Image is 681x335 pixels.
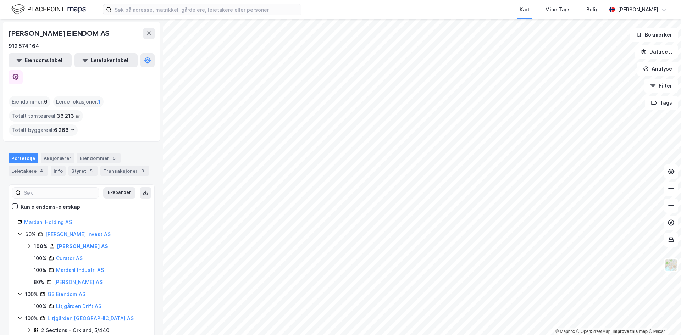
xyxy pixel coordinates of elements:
button: Leietakertabell [74,53,138,67]
a: [PERSON_NAME] AS [54,279,103,285]
div: Kun eiendoms-eierskap [21,203,80,211]
div: 4 [38,167,45,174]
span: 6 268 ㎡ [54,126,75,134]
div: Aksjonærer [41,153,74,163]
a: Litjgården [GEOGRAPHIC_DATA] AS [48,315,134,321]
div: Bolig [586,5,599,14]
input: Søk på adresse, matrikkel, gårdeiere, leietakere eller personer [112,4,301,15]
div: 5 [88,167,95,174]
div: 100% [25,314,38,323]
div: Leide lokasjoner : [53,96,104,107]
a: OpenStreetMap [576,329,611,334]
div: 100% [25,290,38,298]
div: Transaksjoner [100,166,149,176]
div: Kontrollprogram for chat [646,301,681,335]
div: Mine Tags [545,5,571,14]
div: Styret [68,166,98,176]
span: 1 [98,97,101,106]
div: Info [51,166,66,176]
button: Datasett [635,45,678,59]
div: 100% [34,266,46,274]
a: Litjgården Drift AS [56,303,101,309]
div: [PERSON_NAME] EIENDOM AS [9,28,111,39]
div: Totalt byggareal : [9,124,78,136]
button: Ekspander [103,187,135,199]
a: [PERSON_NAME] Invest AS [45,231,111,237]
div: 60% [25,230,36,239]
div: 6 [111,155,118,162]
iframe: Chat Widget [646,301,681,335]
div: 100% [34,302,46,311]
div: 912 574 164 [9,42,39,50]
a: G3 Eiendom AS [48,291,85,297]
a: Mapbox [555,329,575,334]
a: [PERSON_NAME] AS [57,243,108,249]
a: Improve this map [613,329,648,334]
div: 80% [34,278,44,286]
button: Filter [644,79,678,93]
div: 2 Sections - Orkland, 5/440 [41,326,109,335]
div: 100% [34,242,47,251]
input: Søk [21,188,99,198]
div: Portefølje [9,153,38,163]
a: Mardahl Holding AS [24,219,72,225]
div: [PERSON_NAME] [618,5,658,14]
img: logo.f888ab2527a4732fd821a326f86c7f29.svg [11,3,86,16]
a: Mardahl Industri AS [56,267,104,273]
button: Bokmerker [630,28,678,42]
div: Eiendommer [77,153,121,163]
div: 100% [34,254,46,263]
div: Leietakere [9,166,48,176]
span: 36 213 ㎡ [57,112,80,120]
button: Tags [645,96,678,110]
img: Z [664,258,678,272]
div: Kart [520,5,530,14]
button: Eiendomstabell [9,53,72,67]
div: Eiendommer : [9,96,50,107]
div: 3 [139,167,146,174]
button: Analyse [637,62,678,76]
a: Curator AS [56,255,83,261]
span: 6 [44,97,48,106]
div: Totalt tomteareal : [9,110,83,122]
